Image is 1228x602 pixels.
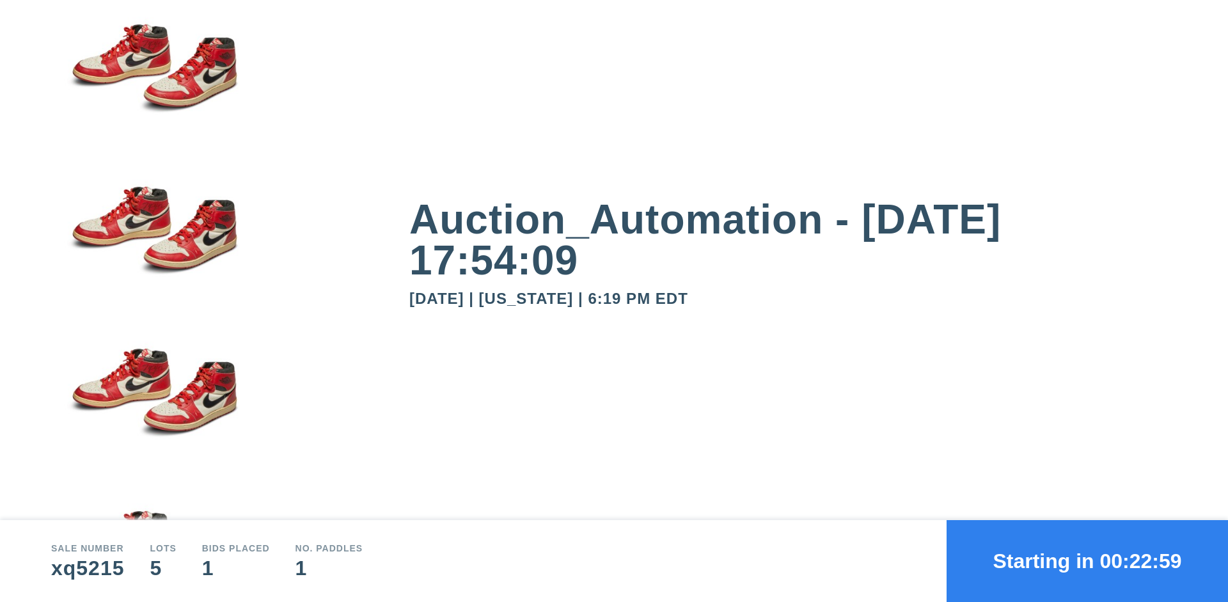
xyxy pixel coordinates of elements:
div: 1 [202,558,270,578]
div: Lots [150,544,176,553]
img: small [51,335,256,498]
img: small [51,11,256,173]
div: Auction_Automation - [DATE] 17:54:09 [409,199,1177,281]
button: Starting in 00:22:59 [947,520,1228,602]
div: Sale number [51,544,124,553]
div: [DATE] | [US_STATE] | 6:19 PM EDT [409,291,1177,306]
div: No. Paddles [295,544,363,553]
div: 5 [150,558,176,578]
div: 1 [295,558,363,578]
div: xq5215 [51,558,124,578]
img: small [51,173,256,335]
div: Bids Placed [202,544,270,553]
